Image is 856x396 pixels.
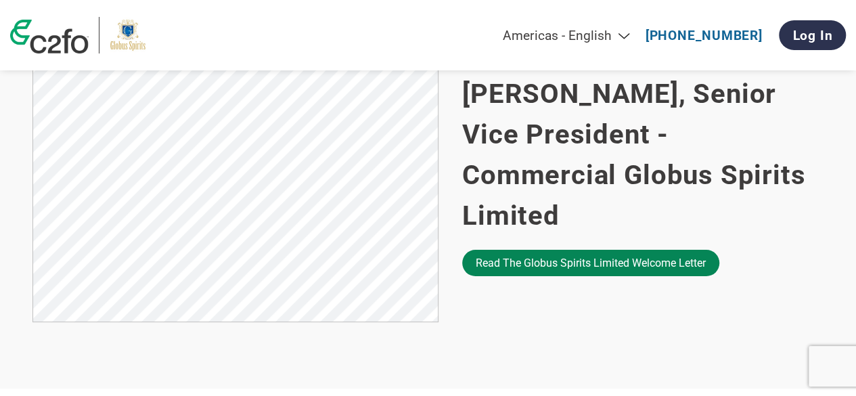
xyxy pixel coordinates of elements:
a: Read the Globus Spirits Limited welcome letter [462,250,719,276]
a: [PHONE_NUMBER] [646,28,763,43]
a: Log In [779,20,846,50]
img: Globus Spirits Limited [110,17,146,53]
h2: Introduction from [PERSON_NAME], Senior Vice President - Commercial Globus Spirits Limited [462,33,824,236]
img: c2fo logo [10,20,89,53]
